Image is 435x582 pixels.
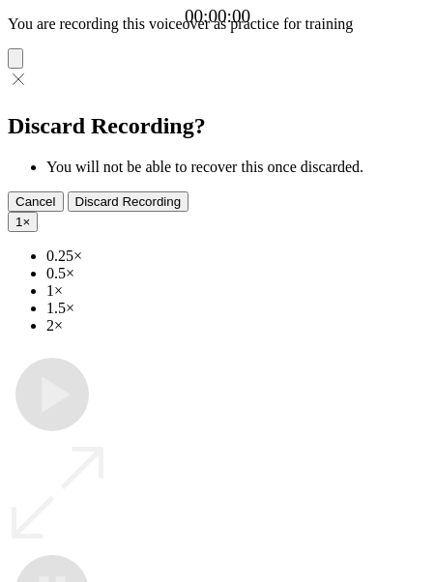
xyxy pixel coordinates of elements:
li: You will not be able to recover this once discarded. [46,159,427,176]
span: 1 [15,215,22,229]
li: 2× [46,317,427,335]
button: 1× [8,212,38,232]
h2: Discard Recording? [8,113,427,139]
a: 00:00:00 [185,6,250,27]
li: 0.5× [46,265,427,282]
li: 1× [46,282,427,300]
button: Discard Recording [68,191,189,212]
button: Cancel [8,191,64,212]
li: 1.5× [46,300,427,317]
li: 0.25× [46,247,427,265]
p: You are recording this voiceover as practice for training [8,15,427,33]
